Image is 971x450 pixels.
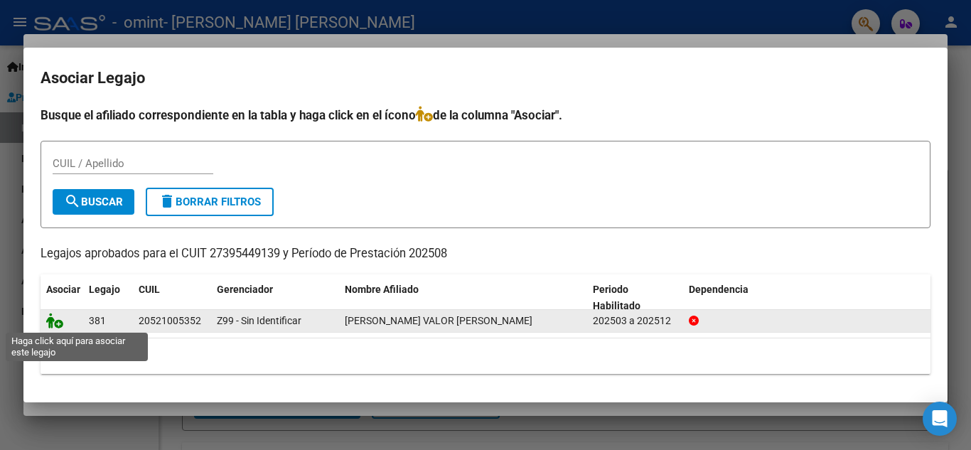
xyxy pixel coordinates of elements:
[83,274,133,321] datatable-header-cell: Legajo
[41,338,930,374] div: 1 registros
[89,284,120,295] span: Legajo
[217,315,301,326] span: Z99 - Sin Identificar
[41,65,930,92] h2: Asociar Legajo
[41,274,83,321] datatable-header-cell: Asociar
[159,195,261,208] span: Borrar Filtros
[64,193,81,210] mat-icon: search
[689,284,749,295] span: Dependencia
[53,189,134,215] button: Buscar
[345,284,419,295] span: Nombre Afiliado
[339,274,587,321] datatable-header-cell: Nombre Afiliado
[46,284,80,295] span: Asociar
[345,315,532,326] span: MONTOYA VALOR TOMAS AUGUSTO
[64,195,123,208] span: Buscar
[217,284,273,295] span: Gerenciador
[133,274,211,321] datatable-header-cell: CUIL
[587,274,683,321] datatable-header-cell: Periodo Habilitado
[139,284,160,295] span: CUIL
[41,106,930,124] h4: Busque el afiliado correspondiente en la tabla y haga click en el ícono de la columna "Asociar".
[89,315,106,326] span: 381
[923,402,957,436] div: Open Intercom Messenger
[593,284,640,311] span: Periodo Habilitado
[146,188,274,216] button: Borrar Filtros
[593,313,677,329] div: 202503 a 202512
[41,245,930,263] p: Legajos aprobados para el CUIT 27395449139 y Período de Prestación 202508
[683,274,931,321] datatable-header-cell: Dependencia
[211,274,339,321] datatable-header-cell: Gerenciador
[139,313,201,329] div: 20521005352
[159,193,176,210] mat-icon: delete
